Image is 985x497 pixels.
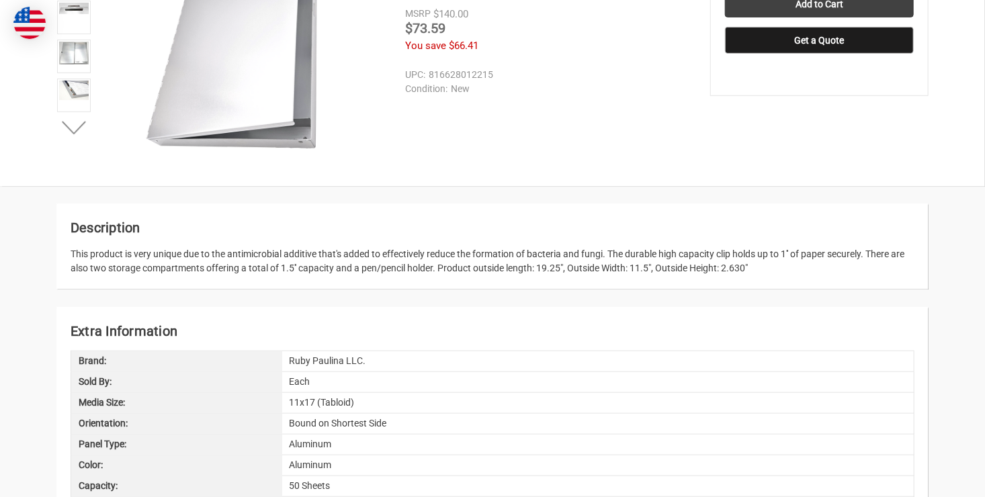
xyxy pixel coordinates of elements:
[282,435,914,455] div: Aluminum
[59,81,89,101] img: 11x17 Clipboard Aluminum Storage Box Featuring a High Capacity Clip
[71,218,914,238] h2: Description
[71,435,282,455] div: Panel Type:
[54,115,95,142] button: Next
[13,7,46,39] img: duty and tax information for United States
[282,455,914,476] div: Aluminum
[282,351,914,371] div: Ruby Paulina LLC.
[71,455,282,476] div: Color:
[405,82,682,96] dd: New
[71,393,282,413] div: Media Size:
[405,82,447,96] dt: Condition:
[874,461,985,497] iframe: Google Customer Reviews
[405,20,445,36] span: $73.59
[71,351,282,371] div: Brand:
[449,40,478,52] span: $66.41
[405,40,446,52] span: You save
[282,476,914,496] div: 50 Sheets
[71,321,914,341] h2: Extra Information
[59,3,89,15] img: 11x17 Clipboard Aluminum Storage Box Featuring a High Capacity Clip
[725,27,914,54] button: Get a Quote
[71,372,282,392] div: Sold By:
[282,372,914,392] div: Each
[405,68,425,82] dt: UPC:
[71,247,914,275] div: This product is very unique due to the antimicrobial additive that's added to effectively reduce ...
[433,8,468,20] span: $140.00
[282,414,914,434] div: Bound on Shortest Side
[405,7,431,21] div: MSRP
[71,476,282,496] div: Capacity:
[71,414,282,434] div: Orientation:
[59,42,89,64] img: 11x17 Clipboard Aluminum Storage Box Featuring a High Capacity Clip
[405,68,682,82] dd: 816628012215
[282,393,914,413] div: 11x17 (Tabloid)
